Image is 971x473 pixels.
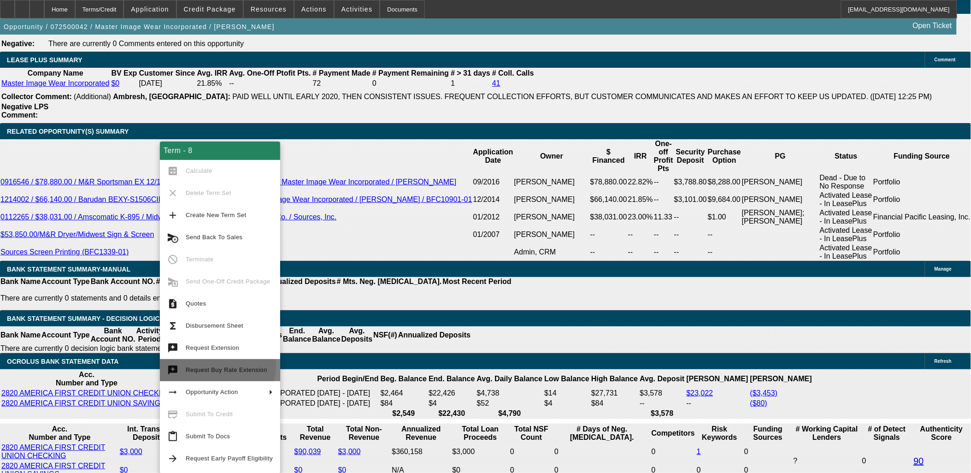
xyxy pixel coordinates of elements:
[514,208,590,226] td: [PERSON_NAME]
[653,139,674,173] th: One-off Profit Pts
[186,455,273,462] span: Request Early Payoff Eligibility
[1,370,172,388] th: Acc. Number and Type
[7,315,160,322] span: Bank Statement Summary - Decision Logic
[186,344,239,351] span: Request Extension
[707,139,741,173] th: Purchase Option
[372,69,449,77] b: # Payment Remaining
[380,409,427,418] th: $2,549
[177,0,243,18] button: Credit Package
[167,320,178,331] mat-icon: functions
[113,93,230,101] b: Ambresh, [GEOGRAPHIC_DATA]:
[294,448,321,455] a: $90,039
[398,326,471,344] th: Annualized Deposits
[282,326,312,344] th: End. Balance
[862,425,912,442] th: # of Detect Signals
[251,6,287,13] span: Resources
[651,425,695,442] th: Competitors
[229,69,311,77] b: Avg. One-Off Ptofit Pts.
[312,79,371,88] td: 72
[301,6,327,13] span: Actions
[167,453,178,464] mat-icon: arrow_forward
[640,399,685,408] td: --
[492,79,500,87] a: 41
[653,208,674,226] td: 11.33
[473,208,514,226] td: 01/2012
[653,243,674,261] td: --
[341,6,373,13] span: Activities
[197,69,227,77] b: Avg. IRR
[707,173,741,191] td: $8,288.00
[380,399,427,408] td: $84
[873,139,971,173] th: Funding Source
[590,208,628,226] td: $38,031.00
[544,370,590,388] th: Low Balance
[1,425,118,442] th: Acc. Number and Type
[1,79,109,87] a: Master Image Wear Incorporated
[167,431,178,442] mat-icon: content_paste
[139,79,196,88] td: [DATE]
[139,69,195,77] b: Customer Since
[687,389,713,397] a: $23,022
[338,448,361,455] a: $3,000
[873,173,971,191] td: Portfolio
[136,326,164,344] th: Activity Period
[313,69,371,77] b: # Payment Made
[819,173,873,191] td: Dead - Due to No Response
[1,40,35,47] b: Negative:
[510,443,553,461] td: 0
[196,79,228,88] td: 21.85%
[186,367,267,373] span: Request Buy Rate Extension
[167,343,178,354] mat-icon: try
[473,191,514,208] td: 12/2014
[628,243,653,261] td: --
[156,277,200,286] th: # Of Periods
[628,173,653,191] td: 22.82%
[674,226,707,243] td: --
[628,208,653,226] td: 23.00%
[74,93,111,101] span: (Additional)
[750,389,778,397] a: ($3,453)
[131,6,169,13] span: Application
[336,277,442,286] th: # Mts. Neg. [MEDICAL_DATA].
[186,234,242,241] span: Send Back To Sales
[186,433,230,440] span: Submit To Docs
[741,139,819,173] th: PG
[477,399,543,408] td: $52
[184,6,236,13] span: Credit Package
[590,191,628,208] td: $66,140.00
[514,139,590,173] th: Owner
[294,425,337,442] th: Total Revenue
[167,210,178,221] mat-icon: add
[697,448,701,455] a: 1
[819,208,873,226] td: Activated Lease - In LeasePlus
[120,448,142,455] a: $3,000
[591,370,638,388] th: High Balance
[674,173,707,191] td: $3,788.80
[111,69,137,77] b: BV Exp
[651,443,695,461] td: 0
[0,248,129,256] a: Sources Screen Printing (BFC1339-01)
[392,448,450,456] div: $360,158
[1,389,172,397] a: 2820 AMERICA FIRST CREDIT UNION CHECKING
[312,326,341,344] th: Avg. Balance
[819,226,873,243] td: Activated Lease - In LeasePlus
[628,139,653,173] th: IRR
[48,40,244,47] span: There are currently 0 Comments entered on this opportunity
[750,370,812,388] th: [PERSON_NAME]
[741,173,819,191] td: [PERSON_NAME]
[186,389,238,396] span: Opportunity Action
[244,0,294,18] button: Resources
[1,443,106,460] a: 2820 AMERICA FIRST CREDIT UNION CHECKING
[744,443,792,461] td: 0
[819,191,873,208] td: Activated Lease - In LeasePlus
[372,79,449,88] td: 0
[477,389,543,398] td: $4,738
[7,266,130,273] span: BANK STATEMENT SUMMARY-MANUAL
[514,226,590,243] td: [PERSON_NAME]
[473,173,514,191] td: 09/2016
[186,300,206,307] span: Quotes
[510,425,553,442] th: Sum of the Total NSF Count and Total Overdraft Fee Count from Ocrolus
[935,266,952,272] span: Manage
[913,425,970,442] th: Authenticity Score
[1,93,72,101] b: Collector Comment:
